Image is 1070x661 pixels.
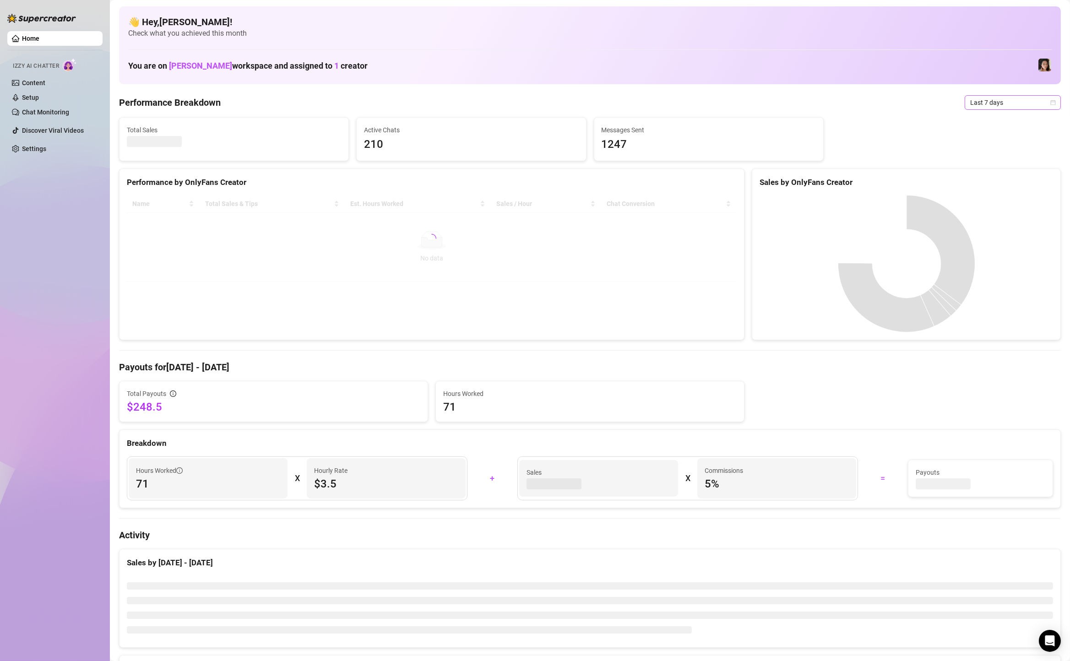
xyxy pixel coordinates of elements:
[364,136,578,153] span: 210
[473,471,512,486] div: +
[685,471,690,486] div: X
[128,61,368,71] h1: You are on workspace and assigned to creator
[295,471,299,486] div: X
[427,234,436,243] span: loading
[136,477,280,491] span: 71
[334,61,339,70] span: 1
[1039,630,1061,652] div: Open Intercom Messenger
[22,79,45,87] a: Content
[170,390,176,397] span: info-circle
[128,28,1052,38] span: Check what you achieved this month
[127,557,1053,569] div: Sales by [DATE] - [DATE]
[128,16,1052,28] h4: 👋 Hey, [PERSON_NAME] !
[314,477,458,491] span: $3.5
[127,125,341,135] span: Total Sales
[602,125,816,135] span: Messages Sent
[127,400,420,414] span: $248.5
[127,176,737,189] div: Performance by OnlyFans Creator
[13,62,59,70] span: Izzy AI Chatter
[119,361,1061,374] h4: Payouts for [DATE] - [DATE]
[527,467,671,477] span: Sales
[1050,100,1056,105] span: calendar
[443,389,737,399] span: Hours Worked
[705,477,849,491] span: 5 %
[119,96,221,109] h4: Performance Breakdown
[127,437,1053,450] div: Breakdown
[119,529,1061,542] h4: Activity
[63,58,77,71] img: AI Chatter
[705,466,743,476] article: Commissions
[22,145,46,152] a: Settings
[7,14,76,23] img: logo-BBDzfeDw.svg
[760,176,1053,189] div: Sales by OnlyFans Creator
[443,400,737,414] span: 71
[22,35,39,42] a: Home
[1038,59,1051,71] img: Luna
[314,466,348,476] article: Hourly Rate
[864,471,902,486] div: =
[970,96,1055,109] span: Last 7 days
[136,466,183,476] span: Hours Worked
[22,127,84,134] a: Discover Viral Videos
[176,467,183,474] span: info-circle
[22,94,39,101] a: Setup
[602,136,816,153] span: 1247
[169,61,232,70] span: [PERSON_NAME]
[364,125,578,135] span: Active Chats
[916,467,1045,477] span: Payouts
[127,389,166,399] span: Total Payouts
[22,108,69,116] a: Chat Monitoring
